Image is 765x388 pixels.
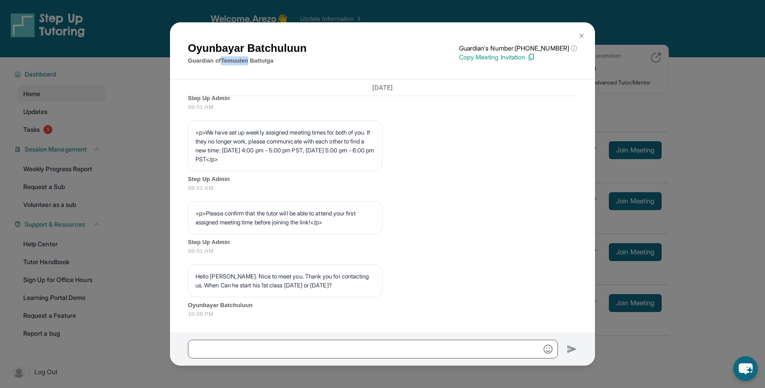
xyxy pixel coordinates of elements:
[571,44,577,53] span: ⓘ
[188,238,577,247] span: Step Up Admin
[188,40,306,56] h1: Oyunbayar Batchuluun
[188,103,577,112] span: 09:51 AM
[188,56,306,65] p: Guardian of Temuulen Battulga
[195,272,375,290] p: Hello [PERSON_NAME]. Nice to meet you. Thank you for contacting us. When Can he start his 1st cla...
[195,128,375,164] p: <p>We have set up weekly assigned meeting times for both of you. If they no longer work, please c...
[188,184,577,193] span: 09:51 AM
[188,310,577,319] span: 10:09 PM
[459,44,577,53] p: Guardian's Number: [PHONE_NUMBER]
[567,344,577,354] img: Send icon
[188,94,577,103] span: Step Up Admin
[188,301,577,310] span: Oyunbayar Batchuluun
[544,345,552,354] img: Emoji
[578,32,585,39] img: Close Icon
[188,83,577,92] h3: [DATE]
[195,209,375,227] p: <p>Please confirm that the tutor will be able to attend your first assigned meeting time before j...
[188,247,577,256] span: 09:51 AM
[733,356,758,381] button: chat-button
[188,175,577,184] span: Step Up Admin
[459,53,577,62] p: Copy Meeting Invitation
[527,53,535,61] img: Copy Icon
